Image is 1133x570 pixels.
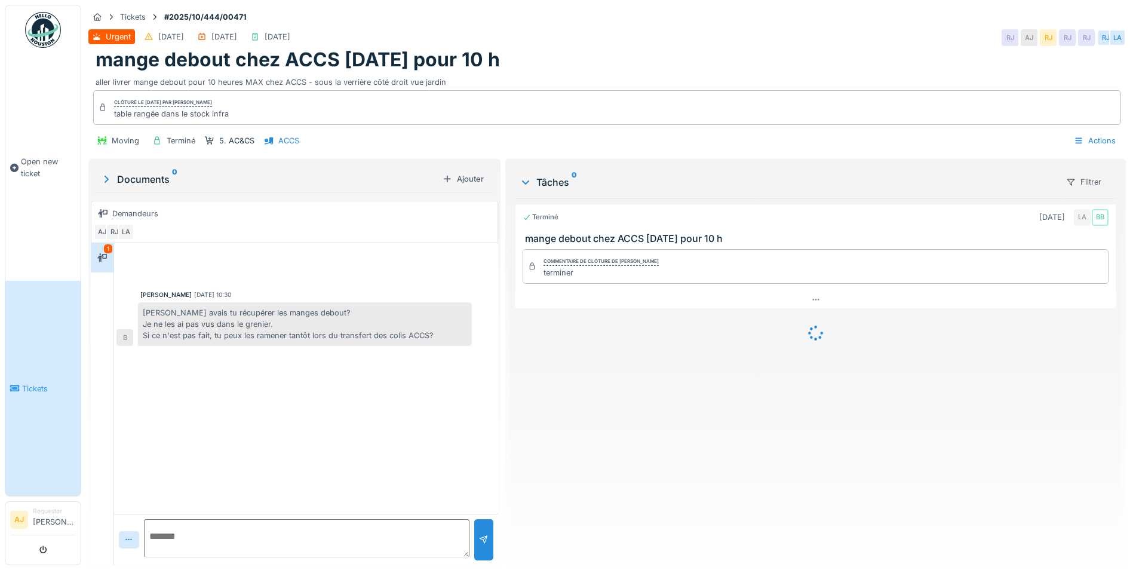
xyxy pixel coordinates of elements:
div: Ajouter [438,171,489,187]
div: ACCS [278,135,299,146]
div: RJ [106,223,122,240]
div: 5. AC&CS [219,135,254,146]
div: RJ [1078,29,1095,46]
h1: mange debout chez ACCS [DATE] pour 10 h [96,48,500,71]
div: 1 [104,244,112,253]
div: [DATE] [1039,212,1065,223]
div: [DATE] [265,31,290,42]
div: [DATE] [211,31,237,42]
a: AJ Requester[PERSON_NAME] [10,507,76,535]
a: Open new ticket [5,54,81,281]
div: [PERSON_NAME] [140,290,192,299]
div: Demandeurs [112,208,158,219]
span: Tickets [22,383,76,394]
div: Tickets [120,11,146,23]
div: Filtrer [1061,173,1107,191]
div: Terminé [167,135,195,146]
div: [DATE] 10:30 [194,290,231,299]
div: Moving [112,135,139,146]
div: Requester [33,507,76,516]
div: BB [1092,209,1109,226]
strong: #2025/10/444/00471 [159,11,251,23]
div: AJ [1021,29,1037,46]
span: Open new ticket [21,156,76,179]
a: Tickets [5,281,81,496]
div: Urgent [106,31,131,42]
div: table rangée dans le stock infra [114,108,229,119]
div: LA [1109,29,1126,46]
div: Actions [1068,132,1121,149]
div: aller livrer mange debout pour 10 heures MAX chez ACCS - sous la verrière côté droit vue jardin [96,72,1119,88]
div: RJ [1040,29,1057,46]
li: [PERSON_NAME] [33,507,76,532]
div: terminer [544,267,659,278]
h3: mange debout chez ACCS [DATE] pour 10 h [525,233,1111,244]
div: RJ [1002,29,1018,46]
div: Commentaire de clôture de [PERSON_NAME] [544,258,659,266]
li: AJ [10,511,28,529]
div: [PERSON_NAME] avais tu récupérer les manges debout? Je ne les ai pas vus dans le grenier. Si ce n... [138,302,472,347]
sup: 0 [172,172,177,186]
div: LA [1074,209,1091,226]
div: Tâches [520,175,1056,189]
div: Documents [100,172,438,186]
div: AJ [94,223,110,240]
sup: 0 [572,175,577,189]
div: Terminé [523,212,558,222]
div: Clôturé le [DATE] par [PERSON_NAME] [114,99,212,107]
div: RJ [1097,29,1114,46]
img: Badge_color-CXgf-gQk.svg [25,12,61,48]
div: RJ [1059,29,1076,46]
div: LA [118,223,134,240]
div: B [116,329,133,346]
div: [DATE] [158,31,184,42]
